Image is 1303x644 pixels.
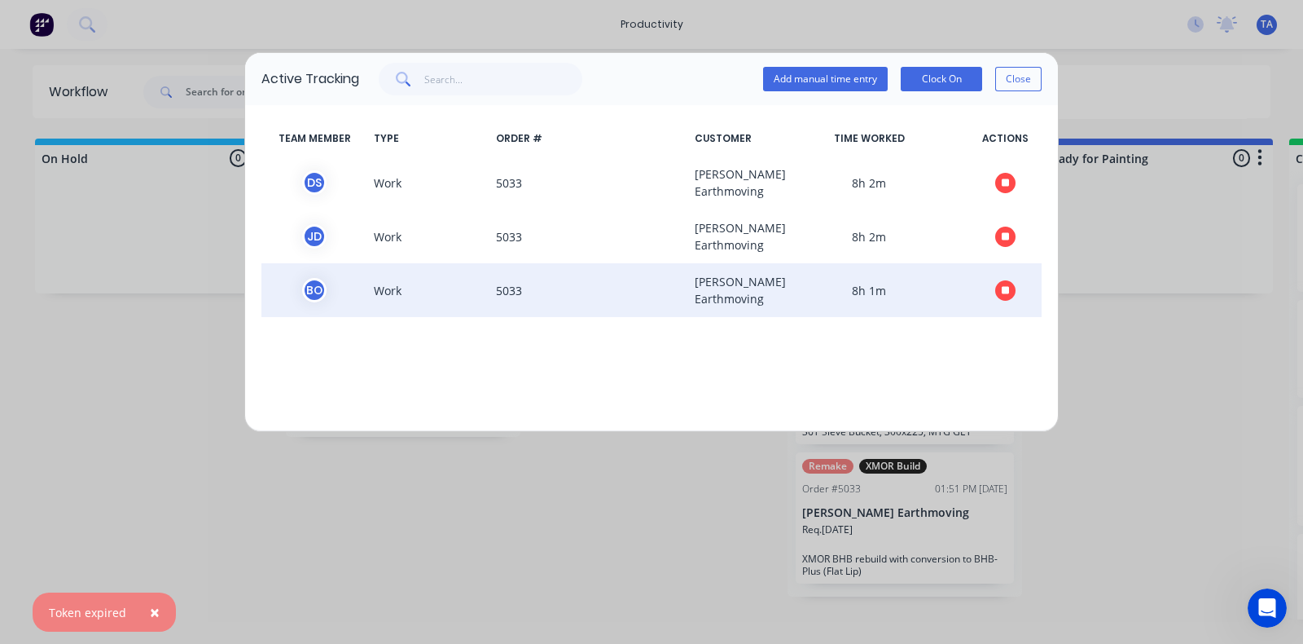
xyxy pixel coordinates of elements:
[995,67,1042,91] button: Close
[688,273,770,307] span: [PERSON_NAME] Earthmoving
[688,131,770,146] span: CUSTOMER
[688,219,770,254] span: [PERSON_NAME] Earthmoving
[770,219,968,254] span: 8h 2m
[261,131,367,146] span: TEAM MEMBER
[770,131,968,146] span: TIME WORKED
[367,273,489,307] span: Work
[489,131,688,146] span: ORDER #
[367,165,489,200] span: Work
[489,165,688,200] span: 5033
[489,273,688,307] span: 5033
[302,170,327,195] div: D S
[489,219,688,254] span: 5033
[688,165,770,200] span: [PERSON_NAME] Earthmoving
[367,131,489,146] span: TYPE
[901,67,982,91] button: Clock On
[763,67,888,91] button: Add manual time entry
[150,601,160,624] span: ×
[367,219,489,254] span: Work
[49,604,126,621] div: Token expired
[261,69,359,89] div: Active Tracking
[134,593,176,632] button: Close
[302,224,327,249] div: J D
[770,165,968,200] span: 8h 2m
[770,273,968,307] span: 8h 1m
[302,278,327,302] div: B O
[968,131,1042,146] span: ACTIONS
[424,63,583,95] input: Search...
[1248,589,1287,628] iframe: Intercom live chat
